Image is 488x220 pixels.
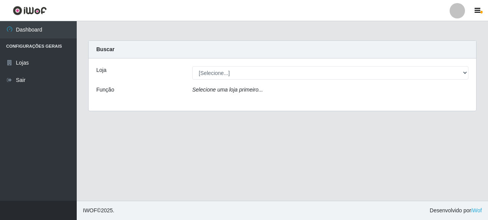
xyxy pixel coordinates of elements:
label: Loja [96,66,106,74]
i: Selecione uma loja primeiro... [192,87,263,93]
label: Função [96,86,114,94]
a: iWof [471,207,482,213]
strong: Buscar [96,46,114,52]
span: IWOF [83,207,97,213]
span: © 2025 . [83,207,114,215]
span: Desenvolvido por [430,207,482,215]
img: CoreUI Logo [13,6,47,15]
